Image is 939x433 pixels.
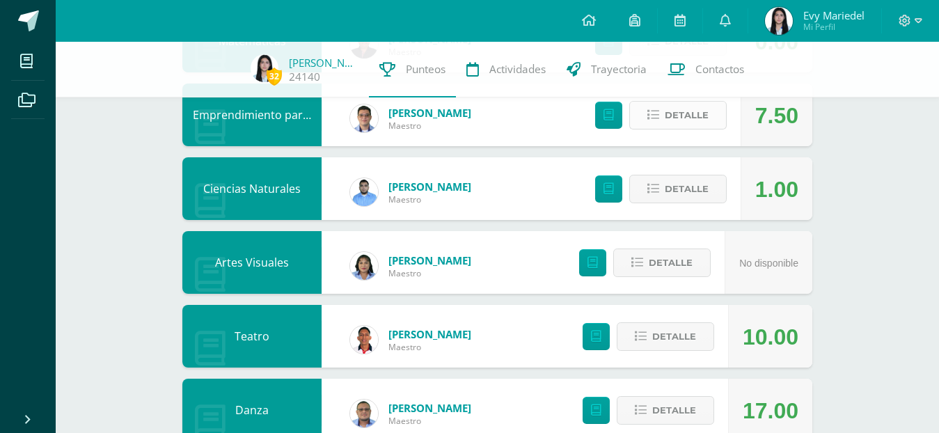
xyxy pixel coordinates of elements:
a: [PERSON_NAME] [388,106,471,120]
div: 10.00 [743,306,798,368]
span: Contactos [695,62,744,77]
button: Detalle [629,175,727,203]
span: Maestro [388,267,471,279]
img: d48f2080236f4546744db889f6c7a1da.png [251,54,278,82]
a: Punteos [369,42,456,97]
a: [PERSON_NAME] [388,180,471,194]
span: Punteos [406,62,445,77]
span: Maestro [388,415,471,427]
a: Trayectoria [556,42,657,97]
div: 7.50 [755,84,798,147]
span: Detalle [665,176,709,202]
img: 2b8a8d37dfce9e9e6e54bdeb0b7e5ca7.png [350,400,378,427]
img: 54ea75c2c4af8710d6093b43030d56ea.png [350,178,378,206]
div: Teatro [182,305,322,368]
a: [PERSON_NAME] [388,327,471,341]
span: 32 [267,68,282,85]
span: No disponible [739,258,798,269]
span: Maestro [388,341,471,353]
a: [PERSON_NAME] [289,56,358,70]
span: Mi Perfil [803,21,865,33]
img: ea7da6ec4358329a77271c763a2d9c46.png [350,326,378,354]
button: Detalle [629,101,727,129]
span: Detalle [652,324,696,349]
span: Maestro [388,194,471,205]
span: Evy Mariedel [803,8,865,22]
span: Maestro [388,120,471,132]
a: Contactos [657,42,755,97]
img: 828dc3da83d952870f0c8eb2a42c8d14.png [350,104,378,132]
span: Trayectoria [591,62,647,77]
div: Artes Visuales [182,231,322,294]
span: Detalle [652,397,696,423]
span: Detalle [649,250,693,276]
a: [PERSON_NAME] [388,401,471,415]
button: Detalle [617,322,714,351]
a: Actividades [456,42,556,97]
a: 24140 [289,70,320,84]
img: f902e38f6c2034015b0cb4cda7b0c891.png [350,252,378,280]
div: Emprendimiento para la Productividad [182,84,322,146]
div: 1.00 [755,158,798,221]
span: Actividades [489,62,546,77]
a: [PERSON_NAME] [388,253,471,267]
img: d48f2080236f4546744db889f6c7a1da.png [765,7,793,35]
button: Detalle [613,249,711,277]
span: Detalle [665,102,709,128]
button: Detalle [617,396,714,425]
div: Ciencias Naturales [182,157,322,220]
